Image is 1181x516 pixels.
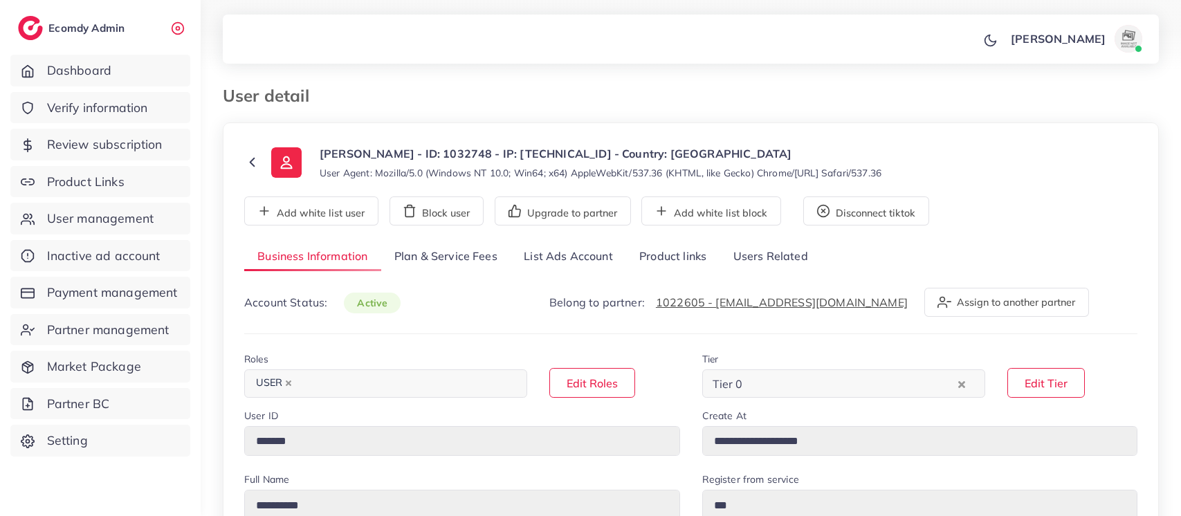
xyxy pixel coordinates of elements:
[244,196,378,225] button: Add white list user
[702,472,799,486] label: Register from service
[720,242,821,272] a: Users Related
[656,295,908,309] a: 1022605 - [EMAIL_ADDRESS][DOMAIN_NAME]
[958,376,965,391] button: Clear Selected
[48,21,128,35] h2: Ecomdy Admin
[1003,25,1148,53] a: [PERSON_NAME]avatar
[47,173,125,191] span: Product Links
[10,425,190,457] a: Setting
[47,395,110,413] span: Partner BC
[1011,30,1106,47] p: [PERSON_NAME]
[47,358,141,376] span: Market Package
[10,351,190,383] a: Market Package
[803,196,929,225] button: Disconnect tiktok
[47,247,161,265] span: Inactive ad account
[18,16,128,40] a: logoEcomdy Admin
[10,129,190,160] a: Review subscription
[702,369,985,398] div: Search for option
[10,314,190,346] a: Partner management
[47,284,178,302] span: Payment management
[47,136,163,154] span: Review subscription
[223,86,320,106] h3: User detail
[1007,368,1085,398] button: Edit Tier
[381,242,511,272] a: Plan & Service Fees
[47,210,154,228] span: User management
[710,374,746,394] span: Tier 0
[747,373,954,394] input: Search for option
[641,196,781,225] button: Add white list block
[47,321,170,339] span: Partner management
[702,409,747,423] label: Create At
[10,203,190,234] a: User management
[344,293,401,313] span: active
[244,409,278,423] label: User ID
[244,242,381,272] a: Business Information
[320,166,881,180] small: User Agent: Mozilla/5.0 (Windows NT 10.0; Win64; x64) AppleWebKit/537.36 (KHTML, like Gecko) Chro...
[10,240,190,272] a: Inactive ad account
[271,147,302,178] img: ic-user-info.36bf1079.svg
[511,242,626,272] a: List Ads Account
[626,242,720,272] a: Product links
[10,55,190,86] a: Dashboard
[300,373,509,394] input: Search for option
[244,352,268,366] label: Roles
[10,388,190,420] a: Partner BC
[285,380,292,387] button: Deselect USER
[702,352,719,366] label: Tier
[924,288,1089,317] button: Assign to another partner
[18,16,43,40] img: logo
[244,472,289,486] label: Full Name
[1115,25,1142,53] img: avatar
[47,432,88,450] span: Setting
[390,196,484,225] button: Block user
[47,99,148,117] span: Verify information
[250,374,298,393] span: USER
[244,369,527,398] div: Search for option
[549,294,908,311] p: Belong to partner:
[495,196,631,225] button: Upgrade to partner
[10,166,190,198] a: Product Links
[47,62,111,80] span: Dashboard
[549,368,635,398] button: Edit Roles
[10,92,190,124] a: Verify information
[244,294,401,311] p: Account Status:
[320,145,881,162] p: [PERSON_NAME] - ID: 1032748 - IP: [TECHNICAL_ID] - Country: [GEOGRAPHIC_DATA]
[10,277,190,308] a: Payment management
